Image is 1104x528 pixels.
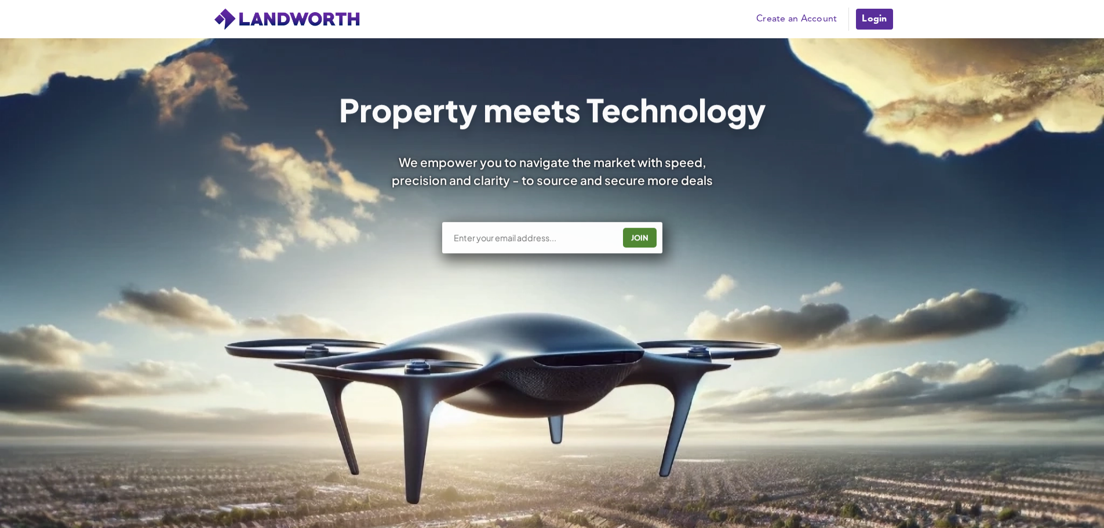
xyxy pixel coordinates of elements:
[750,10,843,28] a: Create an Account
[626,228,653,247] div: JOIN
[855,8,894,31] a: Login
[338,94,766,125] h1: Property meets Technology
[376,154,728,190] div: We empower you to navigate the market with speed, precision and clarity - to source and secure mo...
[453,232,614,243] input: Enter your email address...
[623,228,657,247] button: JOIN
